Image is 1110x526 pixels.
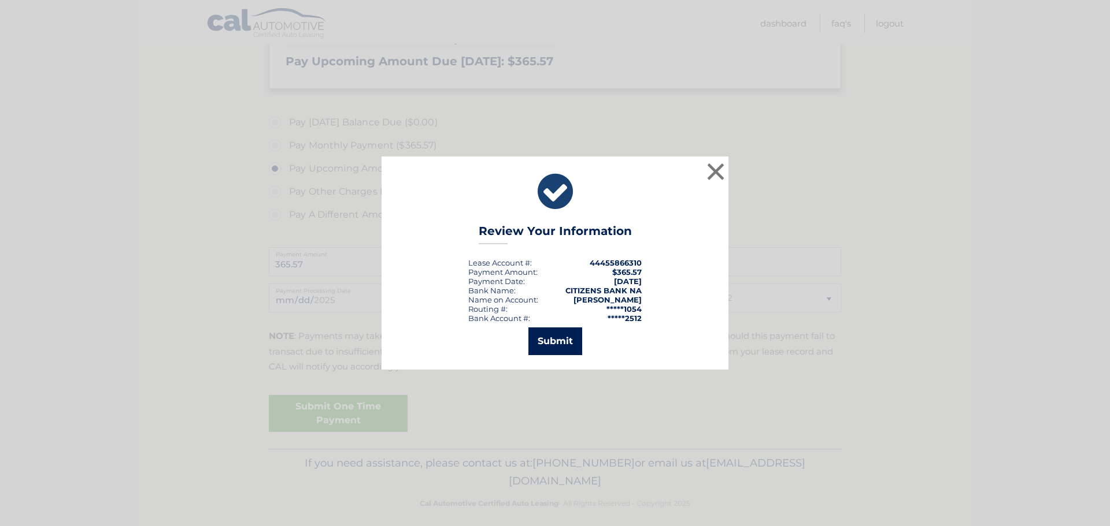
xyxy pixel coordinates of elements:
[468,277,525,286] div: :
[614,277,642,286] span: [DATE]
[468,314,530,323] div: Bank Account #:
[468,277,523,286] span: Payment Date
[573,295,642,304] strong: [PERSON_NAME]
[704,160,727,183] button: ×
[479,224,632,244] h3: Review Your Information
[468,286,516,295] div: Bank Name:
[565,286,642,295] strong: CITIZENS BANK NA
[528,327,582,355] button: Submit
[468,258,532,267] div: Lease Account #:
[612,267,642,277] span: $365.57
[468,304,508,314] div: Routing #:
[590,258,642,267] strong: 44455866310
[468,295,538,304] div: Name on Account:
[468,267,538,277] div: Payment Amount:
